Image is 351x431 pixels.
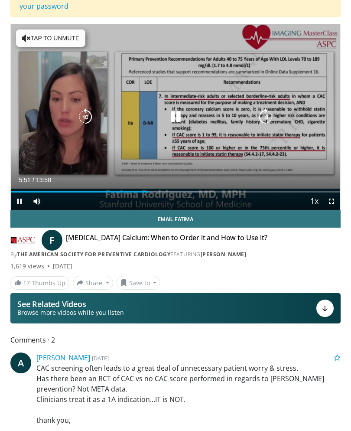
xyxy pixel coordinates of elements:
[117,276,161,290] button: Save to
[36,353,90,362] a: [PERSON_NAME]
[32,176,34,183] span: /
[11,193,28,210] button: Pause
[17,251,170,258] a: The American Society for Preventive Cardiology
[23,279,30,287] span: 17
[28,193,45,210] button: Mute
[42,230,62,251] a: F
[17,300,124,308] p: See Related Videos
[10,251,341,258] div: By FEATURING
[66,233,267,247] h4: [MEDICAL_DATA] Calcium: When to Order it and How to Use it?
[305,193,323,210] button: Playback Rate
[16,29,85,47] button: Tap to unmute
[11,24,340,210] video-js: Video Player
[73,276,113,290] button: Share
[10,276,69,290] a: 17 Thumbs Up
[10,262,44,271] span: 1,619 views
[19,176,30,183] span: 5:51
[10,353,31,373] a: A
[36,176,51,183] span: 13:58
[10,293,341,323] button: See Related Videos Browse more videos while you listen
[10,334,341,346] span: Comments 2
[10,210,341,228] a: Email Fatima
[201,251,247,258] a: [PERSON_NAME]
[11,191,340,193] div: Progress Bar
[17,308,124,317] span: Browse more videos while you listen
[92,354,109,362] small: [DATE]
[10,233,35,247] img: The American Society for Preventive Cardiology
[53,262,72,271] div: [DATE]
[323,193,340,210] button: Fullscreen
